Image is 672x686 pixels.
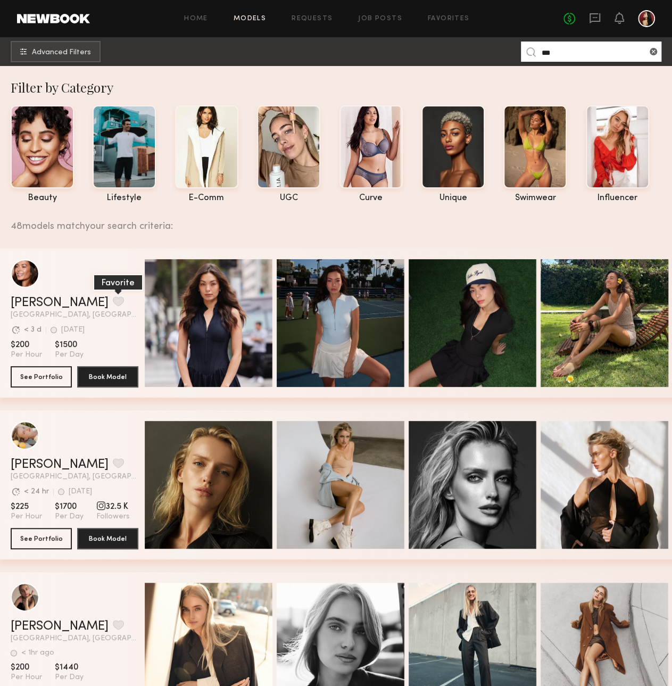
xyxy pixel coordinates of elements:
[55,501,84,512] span: $1700
[55,350,84,360] span: Per Day
[184,15,208,22] a: Home
[292,15,333,22] a: Requests
[96,512,130,522] span: Followers
[55,662,84,673] span: $1440
[503,194,567,203] div: swimwear
[11,41,101,62] button: Advanced Filters
[11,501,42,512] span: $225
[11,366,72,387] button: See Portfolio
[421,194,485,203] div: unique
[234,15,266,22] a: Models
[11,458,109,471] a: [PERSON_NAME]
[93,194,156,203] div: lifestyle
[24,326,42,334] div: < 3 d
[428,15,470,22] a: Favorites
[24,488,49,495] div: < 24 hr
[96,501,130,512] span: 32.5 K
[32,49,91,56] span: Advanced Filters
[21,649,54,657] div: < 1hr ago
[11,79,672,96] div: Filter by Category
[11,311,138,319] span: [GEOGRAPHIC_DATA], [GEOGRAPHIC_DATA]
[11,350,42,360] span: Per Hour
[11,528,72,549] button: See Portfolio
[11,620,109,633] a: [PERSON_NAME]
[339,194,403,203] div: curve
[55,340,84,350] span: $1500
[11,512,42,522] span: Per Hour
[61,326,85,334] div: [DATE]
[69,488,92,495] div: [DATE]
[11,635,138,642] span: [GEOGRAPHIC_DATA], [GEOGRAPHIC_DATA]
[11,209,663,232] div: 48 models match your search criteria:
[11,473,138,481] span: [GEOGRAPHIC_DATA], [GEOGRAPHIC_DATA]
[257,194,320,203] div: UGC
[11,662,42,673] span: $200
[11,673,42,682] span: Per Hour
[11,340,42,350] span: $200
[11,194,74,203] div: beauty
[175,194,238,203] div: e-comm
[11,296,109,309] a: [PERSON_NAME]
[586,194,649,203] div: influencer
[77,366,138,387] button: Book Model
[55,512,84,522] span: Per Day
[77,528,138,549] button: Book Model
[358,15,402,22] a: Job Posts
[55,673,84,682] span: Per Day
